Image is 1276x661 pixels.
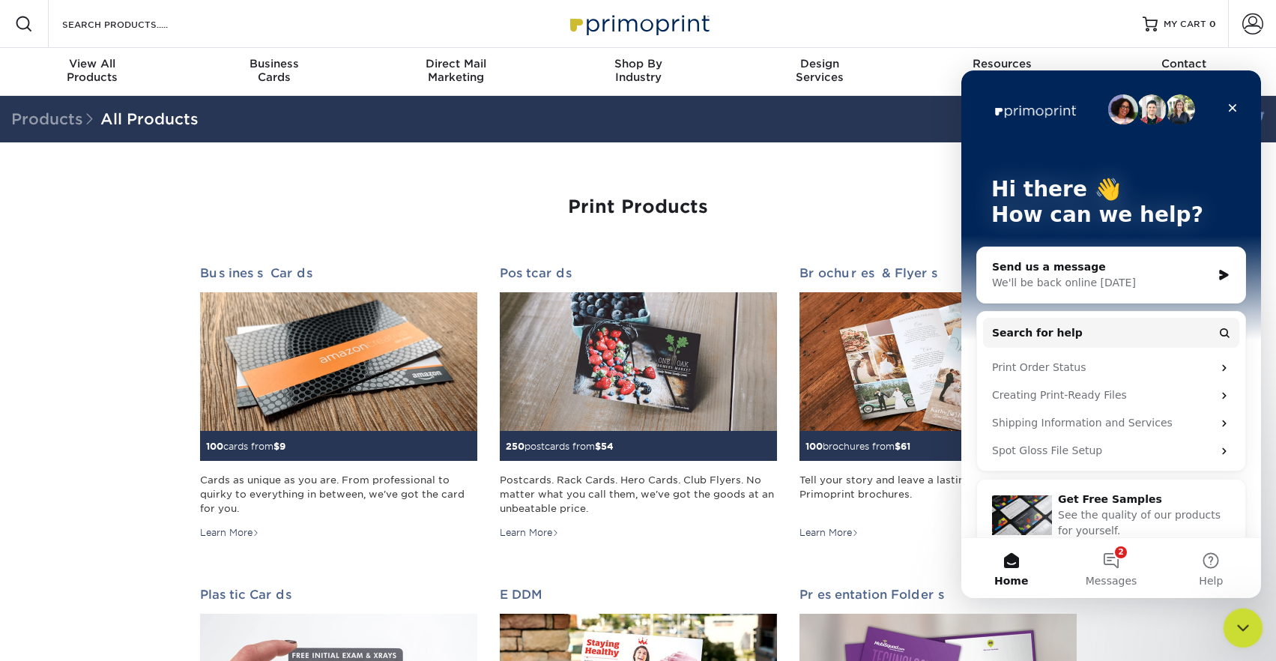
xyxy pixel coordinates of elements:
[547,48,729,96] a: Shop ByIndustry
[500,473,777,516] div: Postcards. Rack Cards. Hero Cards. Club Flyers. No matter what you call them, we've got the goods...
[799,266,1077,280] h2: Brochures & Flyers
[273,441,279,452] span: $
[805,441,910,452] small: brochures from
[200,526,259,540] div: Learn More
[729,48,911,96] a: DesignServices
[799,588,1077,602] h2: Presentation Folders
[1224,609,1263,648] iframe: Intercom live chat
[799,292,1077,431] img: Brochures & Flyers
[547,57,729,84] div: Industry
[799,526,859,540] div: Learn More
[1093,57,1275,84] div: & Support
[500,292,777,431] img: Postcards
[1,48,184,96] a: View AllProducts
[365,57,547,84] div: Marketing
[183,48,365,96] a: BusinessCards
[200,473,477,516] div: Cards as unique as you are. From professional to quirky to everything in between, we've got the c...
[500,266,777,280] h2: Postcards
[1164,18,1206,31] span: MY CART
[1209,19,1216,29] span: 0
[200,266,477,540] a: Business Cards 100cards from$9 Cards as unique as you are. From professional to quirky to everyth...
[365,57,547,70] span: Direct Mail
[547,57,729,70] span: Shop By
[911,57,1093,84] div: & Templates
[1093,57,1275,70] span: Contact
[901,441,910,452] span: 61
[895,441,901,452] span: $
[729,57,911,84] div: Services
[805,441,823,452] span: 100
[183,57,365,70] span: Business
[183,57,365,84] div: Cards
[601,441,614,452] span: 54
[1,57,184,70] span: View All
[206,441,285,452] small: cards from
[799,473,1077,516] div: Tell your story and leave a lasting impression with Primoprint brochures.
[500,266,777,540] a: Postcards 250postcards from$54 Postcards. Rack Cards. Hero Cards. Club Flyers. No matter what you...
[279,441,285,452] span: 9
[100,110,199,128] a: All Products
[961,70,1261,598] iframe: Intercom live chat
[1,57,184,84] div: Products
[563,7,713,40] img: Primoprint
[799,266,1077,540] a: Brochures & Flyers 100brochures from$61 Tell your story and leave a lasting impression with Primo...
[206,441,223,452] span: 100
[911,48,1093,96] a: Resources& Templates
[1093,48,1275,96] a: Contact& Support
[595,441,601,452] span: $
[200,292,477,431] img: Business Cards
[729,57,911,70] span: Design
[911,57,1093,70] span: Resources
[61,15,207,33] input: SEARCH PRODUCTS.....
[200,196,1077,218] h1: Print Products
[200,266,477,280] h2: Business Cards
[11,110,100,128] span: Products
[506,441,614,452] small: postcards from
[506,441,524,452] span: 250
[500,588,777,602] h2: EDDM
[500,526,559,540] div: Learn More
[365,48,547,96] a: Direct MailMarketing
[200,588,477,602] h2: Plastic Cards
